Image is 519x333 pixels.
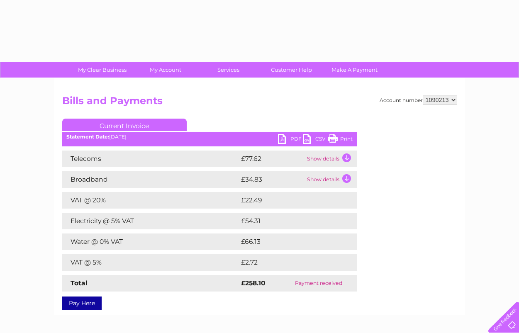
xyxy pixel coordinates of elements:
[62,254,239,271] td: VAT @ 5%
[239,233,339,250] td: £66.13
[62,151,239,167] td: Telecoms
[62,297,102,310] a: Pay Here
[194,62,263,78] a: Services
[62,119,187,131] a: Current Invoice
[303,134,328,146] a: CSV
[278,134,303,146] a: PDF
[66,134,109,140] b: Statement Date:
[239,151,305,167] td: £77.62
[239,171,305,188] td: £34.83
[62,95,457,111] h2: Bills and Payments
[328,134,353,146] a: Print
[281,275,356,292] td: Payment received
[257,62,326,78] a: Customer Help
[62,171,239,188] td: Broadband
[305,171,357,188] td: Show details
[380,95,457,105] div: Account number
[239,192,340,209] td: £22.49
[241,279,266,287] strong: £258.10
[68,62,136,78] a: My Clear Business
[71,279,88,287] strong: Total
[305,151,357,167] td: Show details
[320,62,389,78] a: Make A Payment
[239,213,339,229] td: £54.31
[62,192,239,209] td: VAT @ 20%
[62,134,357,140] div: [DATE]
[131,62,200,78] a: My Account
[62,233,239,250] td: Water @ 0% VAT
[62,213,239,229] td: Electricity @ 5% VAT
[239,254,337,271] td: £2.72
